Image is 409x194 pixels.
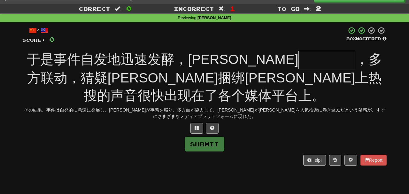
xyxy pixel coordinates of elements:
span: Incorrect [174,5,214,12]
span: 1 [230,4,235,12]
button: Single letter hint - you only get 1 per sentence and score half the points! alt+h [206,123,219,134]
div: その結果、事件は自発的に急速に発展し、[PERSON_NAME]が事態を煽り、多方面が協力して、[PERSON_NAME]が[PERSON_NAME]を人気検索に巻き込んだという疑惑が、すぐにさ... [22,107,387,120]
span: To go [277,5,300,12]
button: Report [360,155,387,166]
span: 50 % [346,36,356,41]
span: : [304,6,311,12]
span: 于是事件自发地迅速发酵，[PERSON_NAME] [27,52,298,67]
span: Correct [79,5,110,12]
span: 2 [316,4,321,12]
button: Help! [303,155,326,166]
span: : [115,6,122,12]
button: Round history (alt+y) [329,155,341,166]
div: / [22,27,55,35]
button: Switch sentence to multiple choice alt+p [190,123,203,134]
span: 0 [126,4,132,12]
span: 0 [49,35,55,43]
span: : [219,6,226,12]
span: Score: [22,37,45,43]
button: Submit [185,137,224,151]
div: Mastered [346,36,387,42]
span: ，多方联动，猜疑[PERSON_NAME]捆绑[PERSON_NAME]上热搜的声音很快出现在了各个媒体平台上。 [27,52,382,103]
strong: [PERSON_NAME] [197,16,231,20]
